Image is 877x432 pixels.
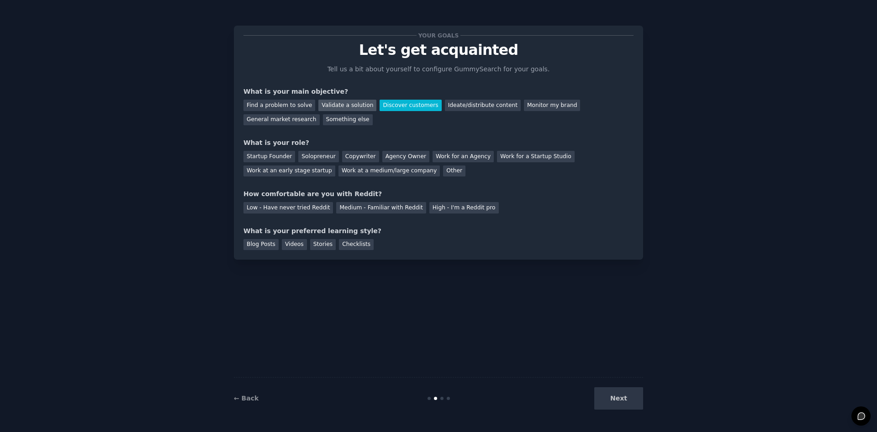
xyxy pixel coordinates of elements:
[323,114,373,126] div: Something else
[417,31,460,40] span: Your goals
[298,151,338,162] div: Solopreneur
[243,42,634,58] p: Let's get acquainted
[445,100,521,111] div: Ideate/distribute content
[243,189,634,199] div: How comfortable are you with Reddit?
[342,151,379,162] div: Copywriter
[310,239,336,251] div: Stories
[243,100,315,111] div: Find a problem to solve
[243,165,335,177] div: Work at an early stage startup
[323,64,554,74] p: Tell us a bit about yourself to configure GummySearch for your goals.
[429,202,499,213] div: High - I'm a Reddit pro
[243,138,634,148] div: What is your role?
[318,100,376,111] div: Validate a solution
[497,151,574,162] div: Work for a Startup Studio
[380,100,441,111] div: Discover customers
[282,239,307,251] div: Videos
[243,114,320,126] div: General market research
[433,151,494,162] div: Work for an Agency
[336,202,426,213] div: Medium - Familiar with Reddit
[382,151,429,162] div: Agency Owner
[234,395,259,402] a: ← Back
[243,87,634,96] div: What is your main objective?
[243,202,333,213] div: Low - Have never tried Reddit
[524,100,580,111] div: Monitor my brand
[338,165,440,177] div: Work at a medium/large company
[243,151,295,162] div: Startup Founder
[243,239,279,251] div: Blog Posts
[339,239,374,251] div: Checklists
[243,226,634,236] div: What is your preferred learning style?
[443,165,465,177] div: Other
